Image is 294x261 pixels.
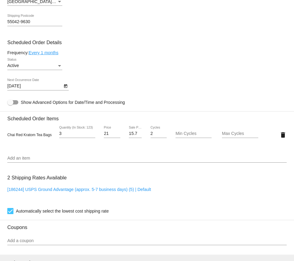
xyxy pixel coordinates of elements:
[7,50,287,55] div: Frequency:
[7,171,67,184] h3: 2 Shipping Rates Available
[7,111,287,122] h3: Scheduled Order Items
[176,131,212,136] input: Min Cycles
[7,133,52,137] span: Chai Red Kratom Tea Bags
[279,131,287,139] mat-icon: delete
[59,131,95,136] input: Quantity (In Stock: 123)
[222,131,258,136] input: Max Cycles
[7,63,62,68] mat-select: Status
[29,50,58,55] a: Every 1 months
[62,83,69,89] button: Open calendar
[7,63,19,68] span: Active
[104,131,120,136] input: Price
[7,19,62,24] input: Shipping Postcode
[151,131,167,136] input: Cycles
[7,238,287,243] input: Add a coupon
[7,156,287,161] input: Add an item
[16,207,109,215] span: Automatically select the lowest cost shipping rate
[7,84,62,89] input: Next Occurrence Date
[7,220,287,230] h3: Coupons
[129,131,142,136] input: Sale Price
[21,99,125,105] span: Show Advanced Options for Date/Time and Processing
[7,187,151,192] a: [186244] USPS Ground Advantage (approx. 5-7 business days) (5) | Default
[7,40,287,45] h3: Scheduled Order Details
